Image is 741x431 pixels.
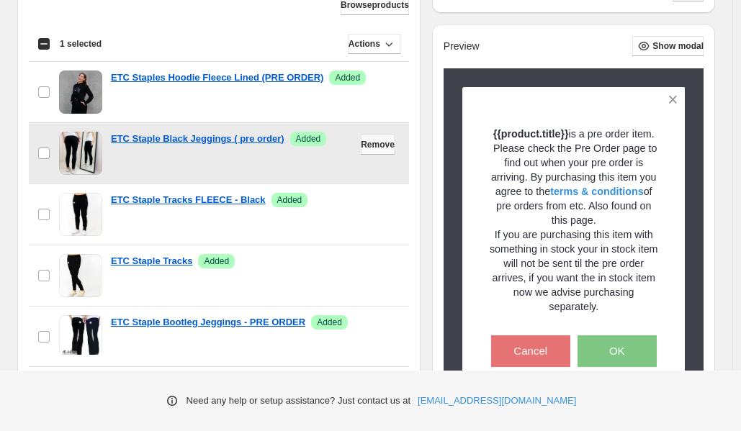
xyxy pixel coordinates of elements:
a: ETC Staples Hoodie Fleece Lined (PRE ORDER) [111,71,323,85]
button: Cancel [491,335,570,366]
a: ETC Staple Tracks [111,254,192,268]
a: ETC Staple Black Jeggings ( pre order) [111,132,284,146]
strong: {{product.title}} [493,127,569,139]
span: Remove [361,139,395,150]
span: Added [317,317,342,328]
a: ETC Staple Tracks FLEECE - Black [111,193,266,207]
button: OK [578,335,657,366]
span: Actions [349,38,380,50]
span: Added [335,72,360,83]
img: ETC Staples Hoodie Fleece Lined (PRE ORDER) [59,71,102,114]
span: Added [204,255,229,267]
h2: Preview [444,40,480,53]
span: Added [296,133,321,145]
p: If you are purchasing this item with something in stock your in stock item will not be sent til t... [488,227,660,313]
img: ETC Staple Black Jeggings ( pre order) [59,132,102,175]
a: ETC Staple Bootleg Jeggings - PRE ORDER [111,315,305,330]
a: [EMAIL_ADDRESS][DOMAIN_NAME] [418,394,576,408]
button: Actions [349,34,400,54]
span: 1 selected [60,38,102,50]
span: Show modal [652,40,704,52]
img: ETC Staple Tracks FLEECE - Black [59,193,102,236]
a: terms & conditions [550,185,643,196]
img: ETC Staple Tracks [60,254,101,297]
button: Remove [361,135,395,155]
button: Show modal [632,36,704,56]
span: Added [277,194,302,206]
p: is a pre order item. Please check the Pre Order page to find out when your pre order is arriving.... [488,126,660,227]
